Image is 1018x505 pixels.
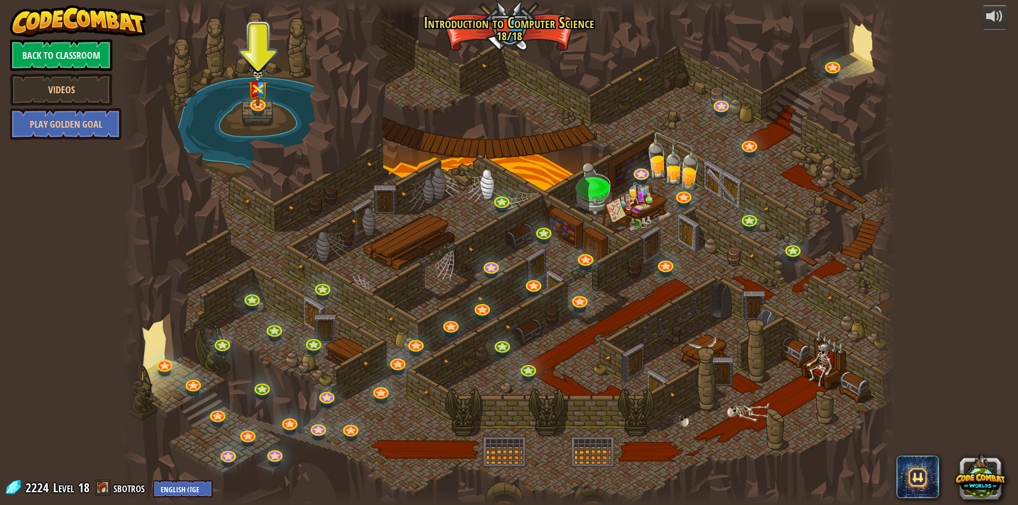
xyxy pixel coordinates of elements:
span: Level [53,479,74,497]
span: 2224 [25,479,52,496]
a: Play Golden Goal [10,108,121,140]
img: CodeCombat - Learn how to code by playing a game [10,5,146,37]
img: level-banner-multiplayer.png [248,65,268,107]
a: Videos [10,74,112,105]
a: Back to Classroom [10,39,112,71]
span: 18 [78,479,90,496]
button: Adjust volume [981,5,1008,30]
a: sbotros [113,479,148,496]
